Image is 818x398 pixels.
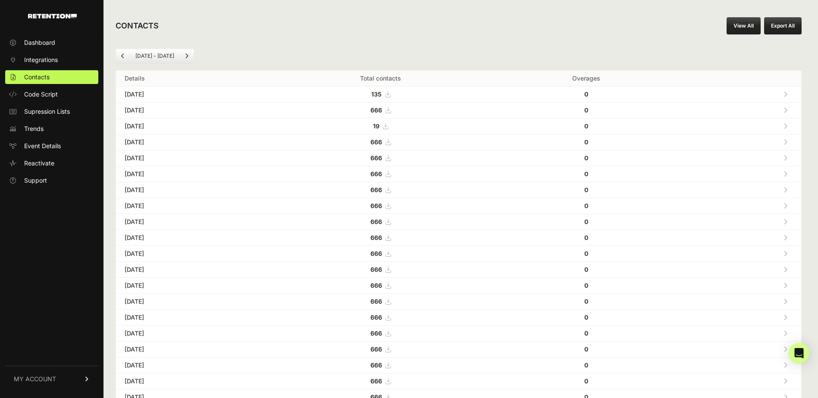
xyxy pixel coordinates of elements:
[5,36,98,50] a: Dashboard
[24,107,70,116] span: Supression Lists
[370,330,391,337] a: 666
[5,174,98,187] a: Support
[116,198,265,214] td: [DATE]
[5,156,98,170] a: Reactivate
[584,314,588,321] strong: 0
[24,73,50,81] span: Contacts
[5,70,98,84] a: Contacts
[116,20,159,32] h2: CONTACTS
[370,361,382,369] strong: 666
[370,170,391,177] a: 666
[5,53,98,67] a: Integrations
[373,122,388,130] a: 19
[370,330,382,337] strong: 666
[371,90,390,98] a: 135
[370,106,382,114] strong: 666
[584,361,588,369] strong: 0
[370,298,391,305] a: 666
[584,154,588,162] strong: 0
[14,375,56,383] span: MY ACCOUNT
[370,266,391,273] a: 666
[116,166,265,182] td: [DATE]
[180,49,194,63] a: Next
[584,218,588,225] strong: 0
[584,330,588,337] strong: 0
[764,17,802,34] button: Export All
[116,214,265,230] td: [DATE]
[116,118,265,134] td: [DATE]
[370,377,382,385] strong: 666
[370,234,382,241] strong: 666
[24,159,54,168] span: Reactivate
[370,202,382,209] strong: 666
[116,134,265,150] td: [DATE]
[370,138,382,146] strong: 666
[116,182,265,198] td: [DATE]
[28,14,77,19] img: Retention.com
[370,250,391,257] a: 666
[370,282,382,289] strong: 666
[5,139,98,153] a: Event Details
[370,154,382,162] strong: 666
[116,262,265,278] td: [DATE]
[24,124,44,133] span: Trends
[370,234,391,241] a: 666
[584,202,588,209] strong: 0
[5,122,98,136] a: Trends
[584,250,588,257] strong: 0
[24,176,47,185] span: Support
[584,186,588,193] strong: 0
[116,373,265,389] td: [DATE]
[370,186,382,193] strong: 666
[24,38,55,47] span: Dashboard
[116,246,265,262] td: [DATE]
[789,343,809,364] div: Open Intercom Messenger
[116,103,265,118] td: [DATE]
[370,345,391,353] a: 666
[371,90,382,98] strong: 135
[5,105,98,118] a: Supression Lists
[370,361,391,369] a: 666
[584,170,588,177] strong: 0
[370,377,391,385] a: 666
[370,218,391,225] a: 666
[265,71,496,87] th: Total contacts
[116,310,265,326] td: [DATE]
[370,314,391,321] a: 666
[116,87,265,103] td: [DATE]
[24,142,61,150] span: Event Details
[370,154,391,162] a: 666
[584,345,588,353] strong: 0
[370,266,382,273] strong: 666
[584,122,588,130] strong: 0
[584,377,588,385] strong: 0
[116,326,265,342] td: [DATE]
[370,298,382,305] strong: 666
[5,87,98,101] a: Code Script
[584,138,588,146] strong: 0
[370,170,382,177] strong: 666
[584,266,588,273] strong: 0
[584,106,588,114] strong: 0
[116,278,265,294] td: [DATE]
[116,71,265,87] th: Details
[370,202,391,209] a: 666
[116,49,130,63] a: Previous
[116,342,265,358] td: [DATE]
[370,282,391,289] a: 666
[370,186,391,193] a: 666
[116,230,265,246] td: [DATE]
[5,366,98,392] a: MY ACCOUNT
[370,138,391,146] a: 666
[370,314,382,321] strong: 666
[496,71,676,87] th: Overages
[584,298,588,305] strong: 0
[370,218,382,225] strong: 666
[116,294,265,310] td: [DATE]
[584,90,588,98] strong: 0
[373,122,379,130] strong: 19
[584,234,588,241] strong: 0
[24,56,58,64] span: Integrations
[370,250,382,257] strong: 666
[370,106,391,114] a: 666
